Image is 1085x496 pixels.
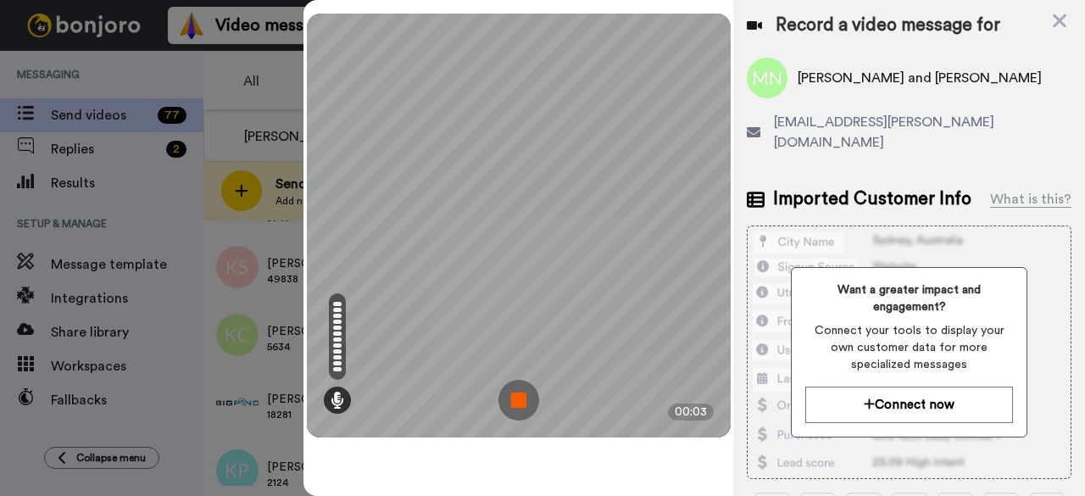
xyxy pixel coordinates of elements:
[805,281,1013,315] span: Want a greater impact and engagement?
[498,380,539,421] img: ic_record_stop.svg
[774,112,1071,153] span: [EMAIL_ADDRESS][PERSON_NAME][DOMAIN_NAME]
[805,322,1013,373] span: Connect your tools to display your own customer data for more specialized messages
[805,387,1013,423] button: Connect now
[990,189,1071,209] div: What is this?
[668,404,714,421] div: 00:03
[773,187,971,212] span: Imported Customer Info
